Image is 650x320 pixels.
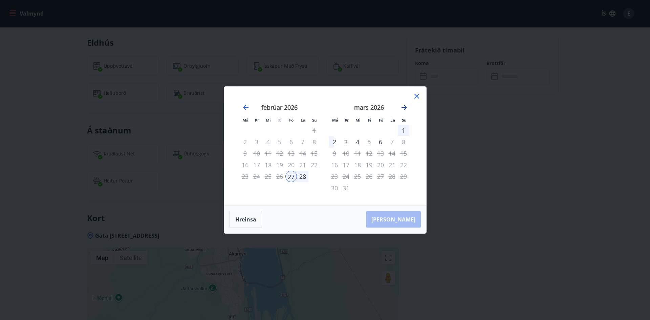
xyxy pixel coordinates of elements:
[352,148,363,159] td: Not available. miðvikudagur, 11. mars 2026
[329,136,340,148] td: Choose mánudagur, 2. mars 2026 as your check-out date. It’s available.
[390,118,395,123] small: La
[363,171,375,182] div: Aðeins útritun í boði
[251,136,262,148] td: Not available. þriðjudagur, 3. febrúar 2026
[340,182,352,194] td: Not available. þriðjudagur, 31. mars 2026
[368,118,371,123] small: Fi
[261,103,298,111] strong: febrúar 2026
[379,118,383,123] small: Fö
[239,171,251,182] td: Not available. mánudagur, 23. febrúar 2026
[297,136,308,148] td: Not available. laugardagur, 7. febrúar 2026
[285,148,297,159] td: Not available. föstudagur, 13. febrúar 2026
[329,136,340,148] div: 2
[340,136,352,148] div: 3
[274,159,285,171] td: Not available. fimmtudagur, 19. febrúar 2026
[340,159,352,171] td: Not available. þriðjudagur, 17. mars 2026
[251,148,262,159] td: Not available. þriðjudagur, 10. febrúar 2026
[255,118,259,123] small: Þr
[239,159,251,171] div: Aðeins útritun í boði
[398,159,409,171] td: Not available. sunnudagur, 22. mars 2026
[297,148,308,159] td: Not available. laugardagur, 14. febrúar 2026
[308,136,320,148] td: Not available. sunnudagur, 8. febrúar 2026
[400,103,408,111] div: Move forward to switch to the next month.
[239,136,251,148] td: Not available. mánudagur, 2. febrúar 2026
[297,171,308,182] td: Choose laugardagur, 28. febrúar 2026 as your check-out date. It’s available.
[266,118,271,123] small: Mi
[329,182,340,194] td: Not available. mánudagur, 30. mars 2026
[375,136,386,148] td: Choose föstudagur, 6. mars 2026 as your check-out date. It’s available.
[297,171,308,182] div: 28
[340,171,352,182] td: Not available. þriðjudagur, 24. mars 2026
[386,136,398,148] td: Not available. laugardagur, 7. mars 2026
[340,148,352,159] td: Not available. þriðjudagur, 10. mars 2026
[352,171,363,182] td: Not available. miðvikudagur, 25. mars 2026
[345,118,349,123] small: Þr
[239,148,251,159] td: Not available. mánudagur, 9. febrúar 2026
[285,171,297,182] td: Selected as start date. föstudagur, 27. febrúar 2026
[230,211,262,228] button: Hreinsa
[363,148,375,159] td: Not available. fimmtudagur, 12. mars 2026
[308,159,320,171] td: Not available. sunnudagur, 22. febrúar 2026
[242,118,248,123] small: Má
[301,118,305,123] small: La
[352,159,363,171] td: Not available. miðvikudagur, 18. mars 2026
[285,159,297,171] td: Not available. föstudagur, 20. febrúar 2026
[398,148,409,159] td: Not available. sunnudagur, 15. mars 2026
[355,118,361,123] small: Mi
[312,118,317,123] small: Su
[386,148,398,159] td: Not available. laugardagur, 14. mars 2026
[329,171,340,182] td: Not available. mánudagur, 23. mars 2026
[352,136,363,148] td: Choose miðvikudagur, 4. mars 2026 as your check-out date. It’s available.
[262,171,274,182] td: Not available. miðvikudagur, 25. febrúar 2026
[386,171,398,182] td: Not available. laugardagur, 28. mars 2026
[251,159,262,171] td: Not available. þriðjudagur, 17. febrúar 2026
[402,118,407,123] small: Su
[297,159,308,171] td: Not available. laugardagur, 21. febrúar 2026
[363,136,375,148] div: 5
[363,171,375,182] td: Not available. fimmtudagur, 26. mars 2026
[386,159,398,171] td: Not available. laugardagur, 21. mars 2026
[239,159,251,171] td: Not available. mánudagur, 16. febrúar 2026
[375,148,386,159] td: Not available. föstudagur, 13. mars 2026
[398,125,409,136] td: Choose sunnudagur, 1. mars 2026 as your check-out date. It’s available.
[398,171,409,182] td: Not available. sunnudagur, 29. mars 2026
[289,118,294,123] small: Fö
[329,148,340,159] td: Not available. mánudagur, 9. mars 2026
[232,95,418,197] div: Calendar
[354,103,384,111] strong: mars 2026
[375,159,386,171] td: Not available. föstudagur, 20. mars 2026
[274,171,285,182] td: Not available. fimmtudagur, 26. febrúar 2026
[398,136,409,148] td: Not available. sunnudagur, 8. mars 2026
[285,171,297,182] div: 27
[363,159,375,171] td: Not available. fimmtudagur, 19. mars 2026
[375,136,386,148] div: Aðeins útritun í boði
[262,159,274,171] td: Not available. miðvikudagur, 18. febrúar 2026
[352,136,363,148] div: 4
[332,118,338,123] small: Má
[340,136,352,148] td: Choose þriðjudagur, 3. mars 2026 as your check-out date. It’s available.
[262,148,274,159] td: Not available. miðvikudagur, 11. febrúar 2026
[251,171,262,182] td: Not available. þriðjudagur, 24. febrúar 2026
[308,125,320,136] td: Not available. sunnudagur, 1. febrúar 2026
[262,136,274,148] td: Not available. miðvikudagur, 4. febrúar 2026
[329,159,340,171] td: Not available. mánudagur, 16. mars 2026
[274,136,285,148] td: Not available. fimmtudagur, 5. febrúar 2026
[398,125,409,136] div: 1
[375,171,386,182] td: Not available. föstudagur, 27. mars 2026
[274,148,285,159] td: Not available. fimmtudagur, 12. febrúar 2026
[363,136,375,148] td: Choose fimmtudagur, 5. mars 2026 as your check-out date. It’s available.
[242,103,250,111] div: Move backward to switch to the previous month.
[285,136,297,148] td: Not available. föstudagur, 6. febrúar 2026
[278,118,282,123] small: Fi
[308,148,320,159] td: Not available. sunnudagur, 15. febrúar 2026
